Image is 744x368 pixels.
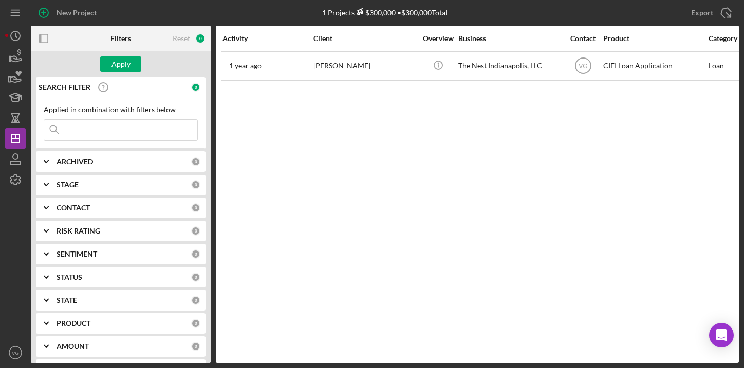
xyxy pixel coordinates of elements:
div: Client [313,34,416,43]
button: VG [5,342,26,363]
div: Open Intercom Messenger [709,323,734,347]
div: Overview [419,34,457,43]
time: 2024-08-20 12:55 [229,62,262,70]
div: Business [458,34,561,43]
text: VG [12,350,19,356]
b: PRODUCT [57,319,90,327]
button: Export [681,3,739,23]
b: CONTACT [57,204,90,212]
div: [PERSON_NAME] [313,52,416,80]
div: Apply [111,56,131,72]
div: Contact [564,34,602,43]
b: SEARCH FILTER [39,83,90,91]
div: 0 [191,226,200,236]
div: 0 [195,33,206,44]
b: AMOUNT [57,342,89,351]
div: 0 [191,180,200,189]
button: Apply [100,56,141,72]
div: CIFI Loan Application [603,52,706,80]
div: 1 Projects • $300,000 Total [322,8,448,17]
div: 0 [191,342,200,351]
div: 0 [191,296,200,305]
div: Export [691,3,713,23]
div: Reset [173,34,190,43]
div: Activity [222,34,312,43]
div: New Project [57,3,97,23]
div: 0 [191,83,200,92]
div: 0 [191,319,200,328]
div: 0 [191,249,200,259]
b: RISK RATING [57,227,100,235]
div: 0 [191,273,200,282]
b: STATUS [57,273,82,281]
div: Product [603,34,706,43]
b: STATE [57,296,77,304]
b: ARCHIVED [57,158,93,166]
b: STAGE [57,181,79,189]
button: New Project [31,3,107,23]
b: Filters [110,34,131,43]
div: 0 [191,157,200,166]
div: Applied in combination with filters below [44,106,198,114]
div: 0 [191,203,200,212]
div: $300,000 [355,8,396,17]
div: The Nest Indianapolis, LLC [458,52,561,80]
text: VG [579,63,587,70]
b: SENTIMENT [57,250,97,258]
